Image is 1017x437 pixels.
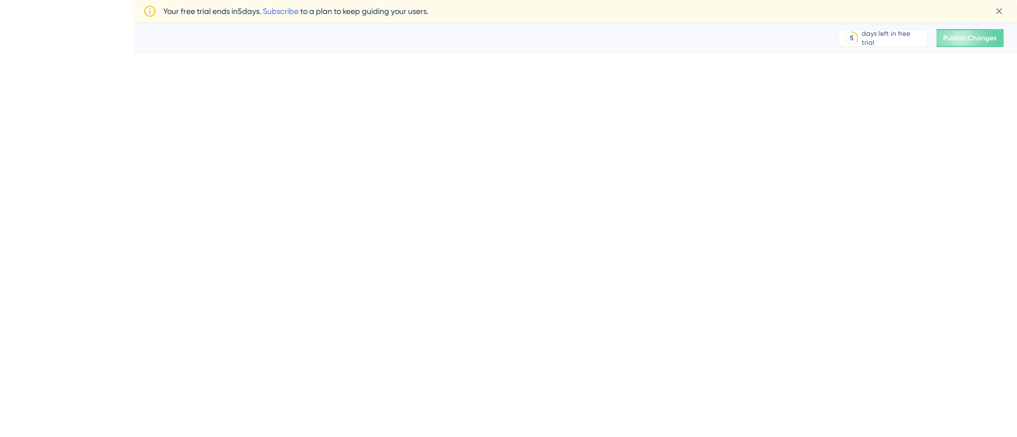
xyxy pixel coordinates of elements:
[862,29,924,47] div: days left in free trial
[936,29,1004,47] button: Publish Changes
[850,34,854,43] div: 5
[263,7,299,16] a: Subscribe
[163,4,428,18] span: Your free trial ends in 5 days. to a plan to keep guiding your users.
[943,34,997,43] span: Publish Changes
